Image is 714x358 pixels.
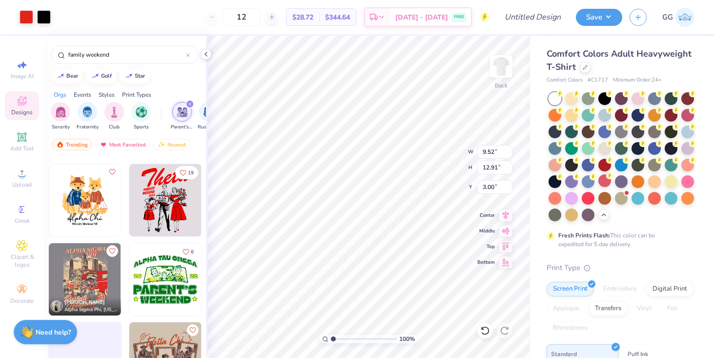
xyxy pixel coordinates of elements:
[106,166,118,178] button: Like
[399,335,415,343] span: 100 %
[51,69,82,84] button: bear
[54,90,66,99] div: Orgs
[52,139,92,150] div: Trending
[662,8,694,27] a: GG
[99,90,115,99] div: Styles
[547,76,583,84] span: Comfort Colors
[588,76,608,84] span: # C1717
[120,69,149,84] button: star
[36,328,71,337] strong: Need help?
[547,321,594,336] div: Rhinestones
[52,124,70,131] span: Sorority
[325,12,350,22] span: $344.64
[77,124,99,131] span: Fraternity
[576,9,622,26] button: Save
[51,102,70,131] div: filter for Sorority
[125,73,133,79] img: trend_line.gif
[547,48,692,73] span: Comfort Colors Adult Heavyweight T-Shirt
[613,76,662,84] span: Minimum Order: 24 +
[171,102,193,131] button: filter button
[547,282,594,296] div: Screen Print
[12,181,32,189] span: Upload
[109,106,120,118] img: Club Image
[131,102,151,131] div: filter for Sports
[77,102,99,131] button: filter button
[171,124,193,131] span: Parent's Weekend
[153,139,190,150] div: Newest
[104,102,124,131] button: filter button
[204,106,215,118] img: Rush & Bid Image
[495,81,508,90] div: Back
[646,282,694,296] div: Digital Print
[201,243,273,316] img: 29a06d22-7c29-4c3a-8012-28bb2dc7ffb7
[198,102,220,131] div: filter for Rush & Bid
[135,73,145,79] div: star
[477,243,495,250] span: Top
[597,282,643,296] div: Embroidery
[55,106,66,118] img: Sorority Image
[15,217,30,225] span: Greek
[547,301,586,316] div: Applique
[158,141,165,148] img: Newest.gif
[57,73,64,79] img: trend_line.gif
[477,228,495,234] span: Middle
[11,72,34,80] span: Image AI
[11,108,33,116] span: Designs
[77,102,99,131] div: filter for Fraternity
[292,12,313,22] span: $28.72
[10,297,34,305] span: Decorate
[5,253,39,269] span: Clipart & logos
[547,262,694,274] div: Print Type
[51,300,62,312] img: Avatar
[86,69,116,84] button: golf
[558,232,610,239] strong: Fresh Prints Flash:
[100,141,107,148] img: most_fav.gif
[589,301,628,316] div: Transfers
[121,243,193,316] img: 19c088ba-45f4-46b6-a965-49063abf7d36
[662,12,673,23] span: GG
[56,141,64,148] img: trending.gif
[175,166,198,179] button: Like
[177,106,188,118] img: Parent's Weekend Image
[10,145,34,152] span: Add Text
[129,164,202,236] img: 369b2aac-ad8f-4382-966b-df89be9f8317
[104,102,124,131] div: filter for Club
[49,164,121,236] img: 26d59fde-96f3-4620-b655-6b6808f79593
[74,90,91,99] div: Events
[198,102,220,131] button: filter button
[558,231,678,249] div: This color can be expedited for 5 day delivery.
[477,259,495,266] span: Bottom
[491,57,511,76] img: Back
[64,299,105,306] span: [PERSON_NAME]
[661,301,684,316] div: Foil
[51,102,70,131] button: filter button
[198,124,220,131] span: Rush & Bid
[49,243,121,316] img: 9be20196-506d-4ffb-a182-23c1cc8da961
[201,164,273,236] img: 6a043379-1f53-4bad-9bc9-4a053855b4fa
[64,306,117,314] span: Alpha Sigma Phi, [US_STATE][GEOGRAPHIC_DATA]
[631,301,658,316] div: Vinyl
[187,324,199,336] button: Like
[101,73,112,79] div: golf
[395,12,448,22] span: [DATE] - [DATE]
[171,102,193,131] div: filter for Parent's Weekend
[675,8,694,27] img: Gus Garza
[82,106,93,118] img: Fraternity Image
[67,50,186,60] input: Try "Alpha"
[223,8,261,26] input: – –
[136,106,147,118] img: Sports Image
[178,245,198,258] button: Like
[477,212,495,219] span: Center
[497,7,569,27] input: Untitled Design
[109,124,120,131] span: Club
[95,139,150,150] div: Most Favorited
[188,170,194,175] span: 19
[121,164,193,236] img: 2d57aab6-f77d-47dd-9e72-ad0f2d65257f
[122,90,151,99] div: Print Types
[66,73,78,79] div: bear
[91,73,99,79] img: trend_line.gif
[106,245,118,257] button: Like
[134,124,149,131] span: Sports
[131,102,151,131] button: filter button
[454,14,464,21] span: FREE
